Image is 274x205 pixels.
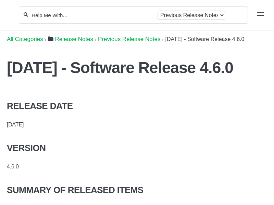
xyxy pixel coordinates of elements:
[7,120,247,129] p: [DATE]
[7,143,46,153] strong: VERSION
[7,162,247,171] p: 4.6.0
[19,2,248,28] section: Search section
[98,36,160,43] span: ​Previous Release Notes
[7,185,144,195] strong: SUMMARY OF RELEASED ITEMS
[7,58,247,77] h1: [DATE] - Software Release 4.6.0
[31,12,155,18] input: Help Me With...
[7,101,73,111] strong: RELEASE DATE
[55,36,94,43] span: ​Release Notes
[165,36,244,42] span: [DATE] - Software Release 4.6.0
[7,36,43,42] a: Breadcrumb link to All Categories
[48,36,93,42] a: Release Notes
[257,12,264,18] a: Mobile navigation
[9,11,12,19] img: Flourish Help Center Logo
[7,36,43,43] span: All Categories
[98,36,160,42] a: Previous Release Notes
